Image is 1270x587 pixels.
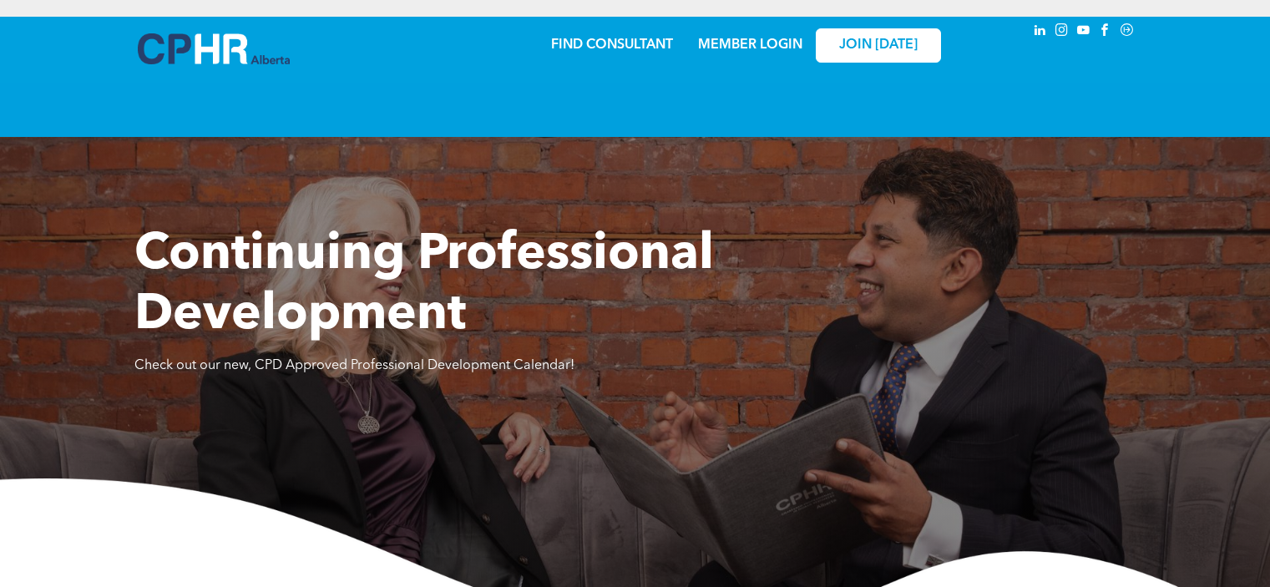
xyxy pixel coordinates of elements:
span: Check out our new, CPD Approved Professional Development Calendar! [134,359,574,372]
span: Continuing Professional Development [134,230,714,341]
a: facebook [1096,21,1115,43]
img: A blue and white logo for cp alberta [138,33,290,64]
a: MEMBER LOGIN [698,38,802,52]
a: instagram [1053,21,1071,43]
span: JOIN [DATE] [839,38,918,53]
a: Social network [1118,21,1136,43]
a: youtube [1075,21,1093,43]
a: linkedin [1031,21,1050,43]
a: FIND CONSULTANT [551,38,673,52]
a: JOIN [DATE] [816,28,941,63]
